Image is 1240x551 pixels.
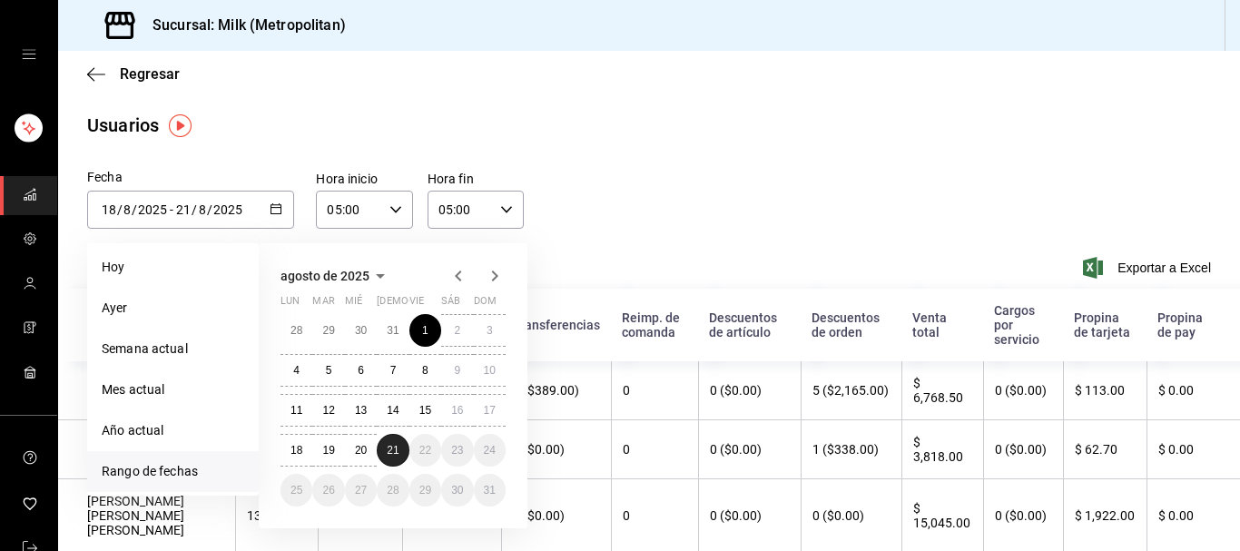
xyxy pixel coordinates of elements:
abbr: 11 de agosto de 2025 [290,404,302,417]
input: Month [198,202,207,217]
input: Year [212,202,243,217]
th: Propina de tarjeta [1063,289,1147,361]
abbr: 21 de agosto de 2025 [387,444,399,457]
abbr: 29 de agosto de 2025 [419,484,431,497]
button: 22 de agosto de 2025 [409,434,441,467]
button: 31 de agosto de 2025 [474,474,506,507]
abbr: 26 de agosto de 2025 [322,484,334,497]
input: Day [175,202,192,217]
button: 31 de julio de 2025 [377,314,408,347]
abbr: domingo [474,295,497,314]
button: 26 de agosto de 2025 [312,474,344,507]
button: 3 de agosto de 2025 [474,314,506,347]
button: 15 de agosto de 2025 [409,394,441,427]
th: 0 ($0.00) [983,361,1063,420]
abbr: 12 de agosto de 2025 [322,404,334,417]
li: Semana actual [87,329,259,369]
span: / [192,202,197,217]
abbr: 18 de agosto de 2025 [290,444,302,457]
button: 24 de agosto de 2025 [474,434,506,467]
th: Descuentos de orden [801,289,901,361]
th: [PERSON_NAME] [58,420,235,479]
abbr: 25 de agosto de 2025 [290,484,302,497]
abbr: sábado [441,295,460,314]
span: agosto de 2025 [280,269,369,283]
th: [PERSON_NAME] [PERSON_NAME] [58,361,235,420]
abbr: viernes [409,295,424,314]
button: 9 de agosto de 2025 [441,354,473,387]
button: 19 de agosto de 2025 [312,434,344,467]
button: 25 de agosto de 2025 [280,474,312,507]
button: 13 de agosto de 2025 [345,394,377,427]
abbr: 10 de agosto de 2025 [484,364,496,377]
button: 17 de agosto de 2025 [474,394,506,427]
button: Exportar a Excel [1087,257,1211,279]
abbr: 23 de agosto de 2025 [451,444,463,457]
th: 0 [611,361,698,420]
abbr: 19 de agosto de 2025 [322,444,334,457]
button: 16 de agosto de 2025 [441,394,473,427]
abbr: 22 de agosto de 2025 [419,444,431,457]
abbr: 27 de agosto de 2025 [355,484,367,497]
input: Year [137,202,168,217]
abbr: 15 de agosto de 2025 [419,404,431,417]
input: Month [123,202,132,217]
abbr: 28 de agosto de 2025 [387,484,399,497]
button: 30 de julio de 2025 [345,314,377,347]
th: 1 ($338.00) [801,420,901,479]
th: Descuentos de artículo [698,289,801,361]
abbr: 9 de agosto de 2025 [454,364,460,377]
button: 30 de agosto de 2025 [441,474,473,507]
img: Tooltip marker [169,114,192,137]
abbr: 31 de agosto de 2025 [484,484,496,497]
abbr: 16 de agosto de 2025 [451,404,463,417]
input: Day [101,202,117,217]
th: 0 ($0.00) [698,361,801,420]
button: 11 de agosto de 2025 [280,394,312,427]
th: Reimp. de comanda [611,289,698,361]
abbr: 14 de agosto de 2025 [387,404,399,417]
button: 20 de agosto de 2025 [345,434,377,467]
button: open drawer [22,47,36,62]
abbr: 8 de agosto de 2025 [422,364,428,377]
li: Mes actual [87,369,259,410]
li: Año actual [87,410,259,451]
abbr: martes [312,295,334,314]
th: $ 6,768.50 [901,361,983,420]
button: 12 de agosto de 2025 [312,394,344,427]
li: Rango de fechas [87,451,259,492]
th: $ 62.70 [1063,420,1147,479]
abbr: lunes [280,295,300,314]
span: / [117,202,123,217]
abbr: 28 de julio de 2025 [290,324,302,337]
th: $ 0.00 [1147,361,1240,420]
abbr: jueves [377,295,484,314]
span: / [207,202,212,217]
abbr: 2 de agosto de 2025 [454,324,460,337]
th: Venta total [901,289,983,361]
abbr: miércoles [345,295,362,314]
li: Ayer [87,288,259,329]
button: 29 de agosto de 2025 [409,474,441,507]
abbr: 29 de julio de 2025 [322,324,334,337]
span: Regresar [120,65,180,83]
th: 0 ($0.00) [983,420,1063,479]
span: / [132,202,137,217]
button: 28 de julio de 2025 [280,314,312,347]
abbr: 20 de agosto de 2025 [355,444,367,457]
button: 21 de agosto de 2025 [377,434,408,467]
button: 1 de agosto de 2025 [409,314,441,347]
button: 27 de agosto de 2025 [345,474,377,507]
button: 18 de agosto de 2025 [280,434,312,467]
li: Hoy [87,247,259,288]
button: 28 de agosto de 2025 [377,474,408,507]
h3: Sucursal: Milk (Metropolitan) [138,15,346,36]
th: 0 [611,420,698,479]
label: Hora inicio [316,172,412,185]
button: 2 de agosto de 2025 [441,314,473,347]
button: 8 de agosto de 2025 [409,354,441,387]
abbr: 30 de agosto de 2025 [451,484,463,497]
abbr: 4 de agosto de 2025 [293,364,300,377]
